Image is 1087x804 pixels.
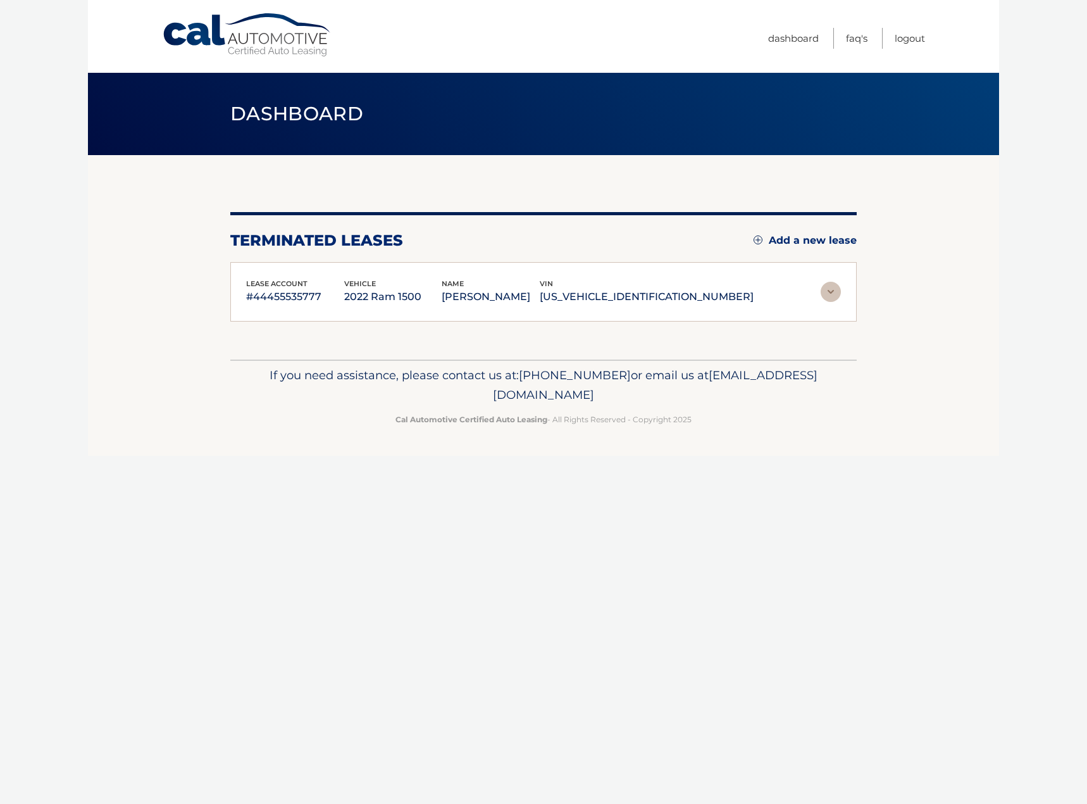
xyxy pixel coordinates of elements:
p: 2022 Ram 1500 [344,288,442,306]
a: Logout [895,28,925,49]
p: - All Rights Reserved - Copyright 2025 [239,413,848,426]
p: If you need assistance, please contact us at: or email us at [239,365,848,406]
span: [PHONE_NUMBER] [519,368,631,382]
span: vin [540,279,553,288]
span: name [442,279,464,288]
p: #44455535777 [246,288,344,306]
p: [PERSON_NAME] [442,288,540,306]
a: FAQ's [846,28,867,49]
a: Cal Automotive [162,13,333,58]
img: add.svg [754,236,762,244]
a: Add a new lease [754,234,857,247]
strong: Cal Automotive Certified Auto Leasing [395,415,547,424]
span: vehicle [344,279,376,288]
span: Dashboard [230,102,363,125]
a: Dashboard [768,28,819,49]
span: lease account [246,279,307,288]
p: [US_VEHICLE_IDENTIFICATION_NUMBER] [540,288,754,306]
img: accordion-rest.svg [821,282,841,302]
h2: terminated leases [230,231,403,250]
